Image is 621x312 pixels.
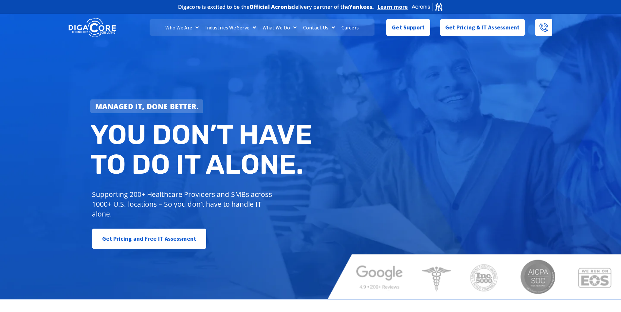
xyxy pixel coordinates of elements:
[95,101,199,111] strong: Managed IT, done better.
[259,19,300,36] a: What We Do
[178,4,374,9] h2: Digacore is excited to be the delivery partner of the
[386,19,430,36] a: Get Support
[249,3,292,10] b: Official Acronis
[377,4,408,10] a: Learn more
[202,19,259,36] a: Industries We Serve
[338,19,362,36] a: Careers
[349,3,374,10] b: Yankees.
[102,232,196,245] span: Get Pricing and Free IT Assessment
[411,2,443,11] img: Acronis
[68,17,116,38] img: DigaCore Technology Consulting
[300,19,338,36] a: Contact Us
[90,120,316,180] h2: You don’t have to do IT alone.
[445,21,520,34] span: Get Pricing & IT Assessment
[392,21,425,34] span: Get Support
[92,189,275,219] p: Supporting 200+ Healthcare Providers and SMBs across 1000+ U.S. locations – So you don’t have to ...
[90,99,204,113] a: Managed IT, done better.
[150,19,374,36] nav: Menu
[440,19,525,36] a: Get Pricing & IT Assessment
[162,19,202,36] a: Who We Are
[92,229,206,249] a: Get Pricing and Free IT Assessment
